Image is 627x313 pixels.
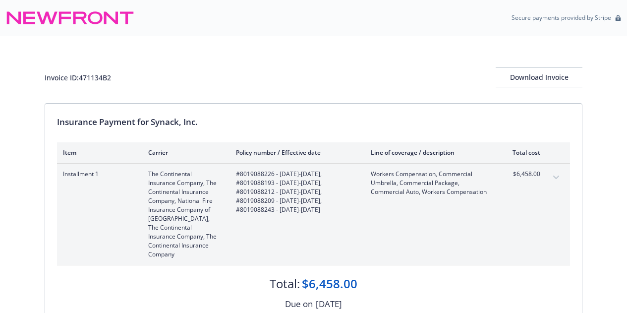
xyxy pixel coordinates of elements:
div: Carrier [148,148,220,157]
div: $6,458.00 [302,275,357,292]
div: Total cost [503,148,540,157]
button: Download Invoice [496,67,582,87]
div: Insurance Payment for Synack, Inc. [57,116,570,128]
div: Item [63,148,132,157]
button: expand content [548,170,564,186]
span: $6,458.00 [503,170,540,179]
div: Total: [270,275,300,292]
span: Installment 1 [63,170,132,179]
span: The Continental Insurance Company, The Continental Insurance Company, National Fire Insurance Com... [148,170,220,259]
div: Line of coverage / description [371,148,487,157]
div: Download Invoice [496,68,582,87]
div: [DATE] [316,298,342,311]
div: Due on [285,298,313,311]
div: Invoice ID: 471134B2 [45,72,111,83]
div: Policy number / Effective date [236,148,355,157]
span: #8019088226 - [DATE]-[DATE], #8019088193 - [DATE]-[DATE], #8019088212 - [DATE]-[DATE], #801908820... [236,170,355,214]
div: Installment 1The Continental Insurance Company, The Continental Insurance Company, National Fire ... [57,164,570,265]
span: Workers Compensation, Commercial Umbrella, Commercial Package, Commercial Auto, Workers Compensation [371,170,487,196]
p: Secure payments provided by Stripe [512,13,611,22]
